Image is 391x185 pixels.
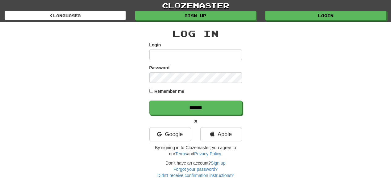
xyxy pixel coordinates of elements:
h2: Log In [149,28,242,39]
div: Don't have an account? [149,160,242,179]
label: Password [149,65,170,71]
a: Google [149,127,191,141]
a: Languages [5,11,126,20]
label: Remember me [154,88,184,94]
a: Apple [200,127,242,141]
a: Sign up [135,11,256,20]
a: Forgot your password? [173,167,218,172]
a: Privacy Policy [194,151,221,156]
p: or [149,118,242,124]
a: Login [265,11,386,20]
label: Login [149,42,161,48]
p: By signing in to Clozemaster, you agree to our and . [149,144,242,157]
a: Sign up [211,161,225,166]
a: Terms [175,151,187,156]
a: Didn't receive confirmation instructions? [157,173,234,178]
